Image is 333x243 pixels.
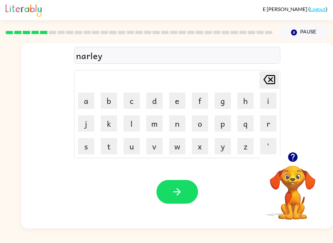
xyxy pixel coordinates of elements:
[78,115,94,132] button: j
[169,93,185,109] button: e
[78,138,94,154] button: s
[146,115,163,132] button: m
[101,93,117,109] button: b
[215,93,231,109] button: g
[124,93,140,109] button: c
[146,138,163,154] button: v
[260,93,276,109] button: i
[124,115,140,132] button: l
[192,115,208,132] button: o
[260,138,276,154] button: '
[101,115,117,132] button: k
[101,138,117,154] button: t
[169,115,185,132] button: n
[280,25,327,40] button: Pause
[263,6,308,12] span: E [PERSON_NAME]
[215,115,231,132] button: p
[310,6,326,12] a: Logout
[78,93,94,109] button: a
[237,93,254,109] button: h
[260,156,325,221] video: Your browser must support playing .mp4 files to use Literably. Please try using another browser.
[237,115,254,132] button: q
[192,138,208,154] button: x
[215,138,231,154] button: y
[260,115,276,132] button: r
[169,138,185,154] button: w
[6,3,42,17] img: Literably
[237,138,254,154] button: z
[192,93,208,109] button: f
[263,6,327,12] div: ( )
[146,93,163,109] button: d
[124,138,140,154] button: u
[76,49,278,62] div: narley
